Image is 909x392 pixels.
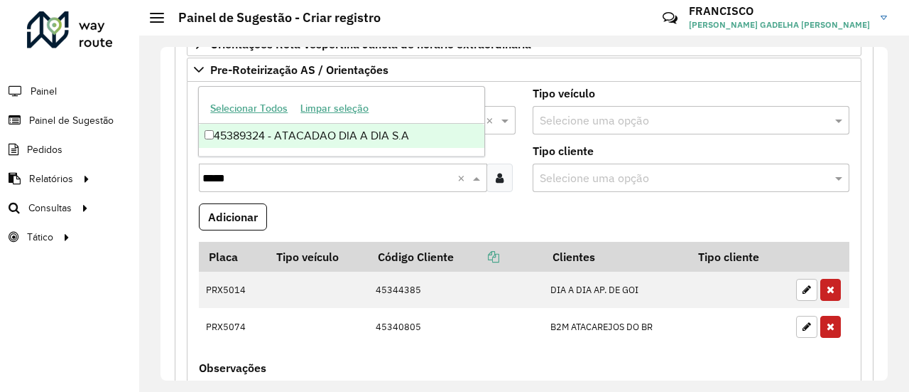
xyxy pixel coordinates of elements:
a: Copiar [454,250,499,264]
button: Selecionar Todos [204,97,294,120]
td: 45344385 [368,272,543,309]
th: Tipo veículo [266,242,368,272]
th: Tipo cliente [689,242,789,272]
label: Tipo veículo [533,85,595,102]
th: Placa [199,242,266,272]
span: Tático [27,230,53,245]
td: 45340805 [368,308,543,345]
button: Limpar seleção [294,97,375,120]
span: Clear all [457,169,469,186]
span: Orientações Rota Vespertina Janela de horário extraordinária [210,38,531,50]
td: PRX5014 [199,272,266,309]
label: Observações [199,359,266,376]
span: Consultas [28,201,72,216]
td: DIA A DIA AP. DE GOI [543,272,689,309]
span: Relatórios [29,171,73,186]
label: Tipo cliente [533,142,594,159]
span: Painel de Sugestão [29,113,114,128]
span: [PERSON_NAME] GADELHA [PERSON_NAME] [689,18,870,31]
a: Contato Rápido [655,3,685,33]
span: Painel [31,84,57,99]
div: 45389324 - ATACADAO DIA A DIA S.A [199,124,484,148]
label: Placa [199,85,228,102]
th: Clientes [543,242,689,272]
th: Código Cliente [368,242,543,272]
a: Pre-Roteirização AS / Orientações [187,58,861,82]
h2: Painel de Sugestão - Criar registro [164,10,381,26]
span: Pre-Roteirização AS / Orientações [210,64,388,75]
button: Adicionar [199,203,267,231]
td: B2M ATACAREJOS DO BR [543,308,689,345]
span: Pedidos [27,142,62,157]
td: PRX5074 [199,308,266,345]
span: Clear all [486,112,498,129]
h3: FRANCISCO [689,4,870,18]
ng-dropdown-panel: Options list [198,86,485,157]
